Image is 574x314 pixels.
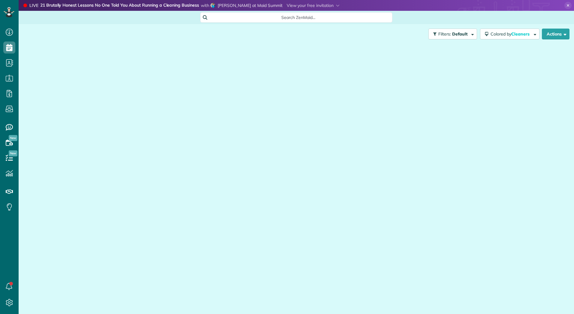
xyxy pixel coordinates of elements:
span: Default [452,31,468,37]
span: New [9,135,17,141]
span: with [201,3,209,8]
span: New [9,150,17,156]
span: Colored by [491,31,532,37]
img: angela-brown-4d683074ae0fcca95727484455e3f3202927d5098cd1ff65ad77dadb9e4011d8.jpg [210,3,215,8]
button: Filters: Default [428,29,477,39]
span: Cleaners [511,31,530,37]
button: Actions [542,29,569,39]
strong: 21 Brutally Honest Lessons No One Told You About Running a Cleaning Business [40,2,199,9]
a: Filters: Default [425,29,477,39]
span: [PERSON_NAME] at Maid Summit [218,3,282,8]
span: Filters: [438,31,451,37]
button: Colored byCleaners [480,29,539,39]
